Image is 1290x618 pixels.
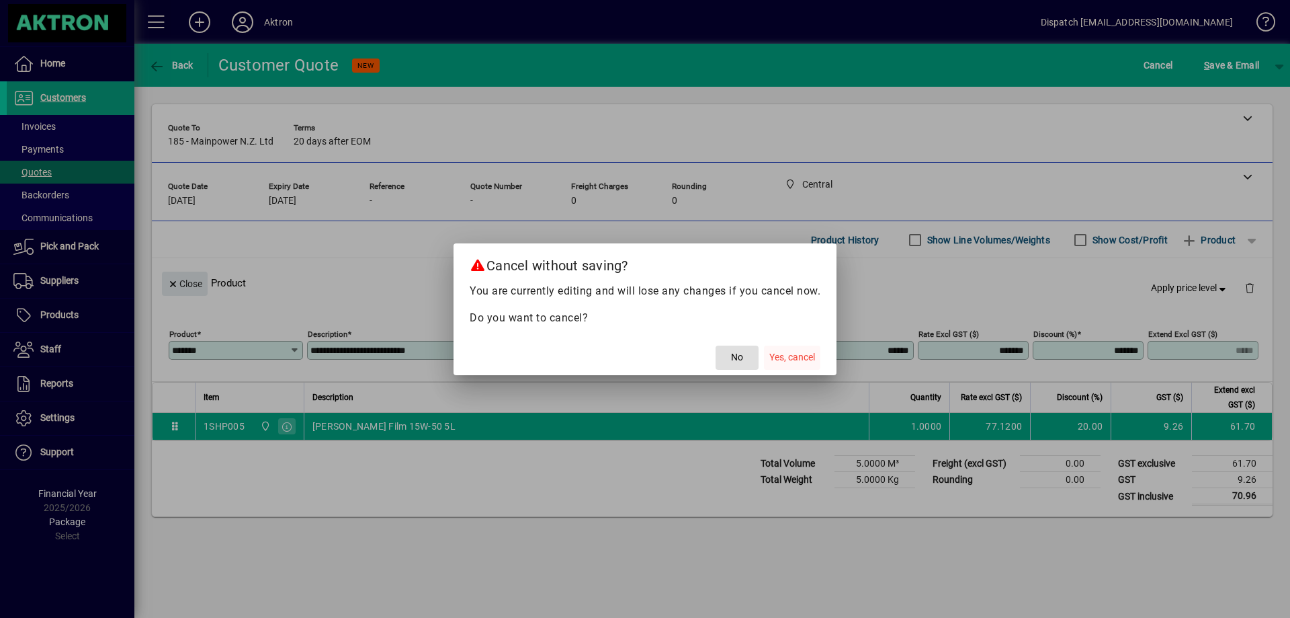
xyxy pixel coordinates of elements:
[470,310,820,326] p: Do you want to cancel?
[470,283,820,299] p: You are currently editing and will lose any changes if you cancel now.
[454,243,836,282] h2: Cancel without saving?
[731,350,743,364] span: No
[764,346,820,370] button: Yes, cancel
[769,350,815,364] span: Yes, cancel
[716,346,759,370] button: No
